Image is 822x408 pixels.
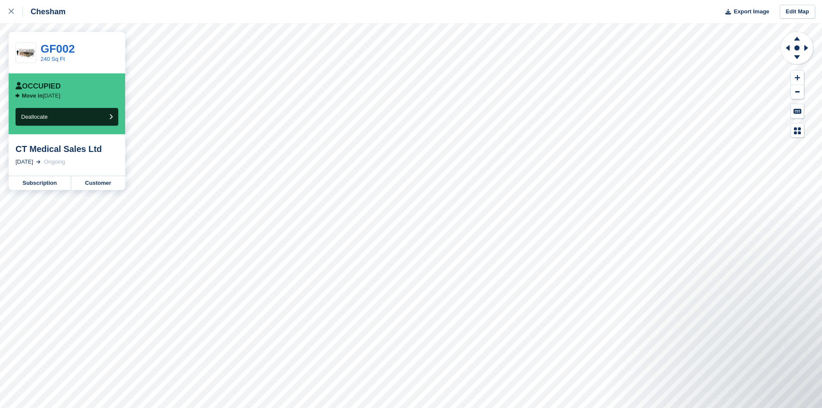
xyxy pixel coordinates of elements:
[21,114,47,120] span: Deallocate
[734,7,769,16] span: Export Image
[22,92,60,99] p: [DATE]
[791,71,804,85] button: Zoom In
[16,108,118,126] button: Deallocate
[44,158,65,166] div: Ongoing
[16,158,33,166] div: [DATE]
[16,82,61,91] div: Occupied
[41,56,65,62] a: 240 Sq Ft
[16,93,20,98] img: arrow-right-icn-b7405d978ebc5dd23a37342a16e90eae327d2fa7eb118925c1a0851fb5534208.svg
[71,176,125,190] a: Customer
[791,85,804,99] button: Zoom Out
[720,5,769,19] button: Export Image
[36,160,41,164] img: arrow-right-light-icn-cde0832a797a2874e46488d9cf13f60e5c3a73dbe684e267c42b8395dfbc2abf.svg
[9,176,71,190] a: Subscription
[23,6,66,17] div: Chesham
[780,5,815,19] a: Edit Map
[41,42,75,55] a: GF002
[16,45,36,60] img: 200-sqft-unit.jpg
[791,123,804,138] button: Map Legend
[22,92,43,99] span: Move in
[791,104,804,118] button: Keyboard Shortcuts
[16,144,118,154] div: CT Medical Sales Ltd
